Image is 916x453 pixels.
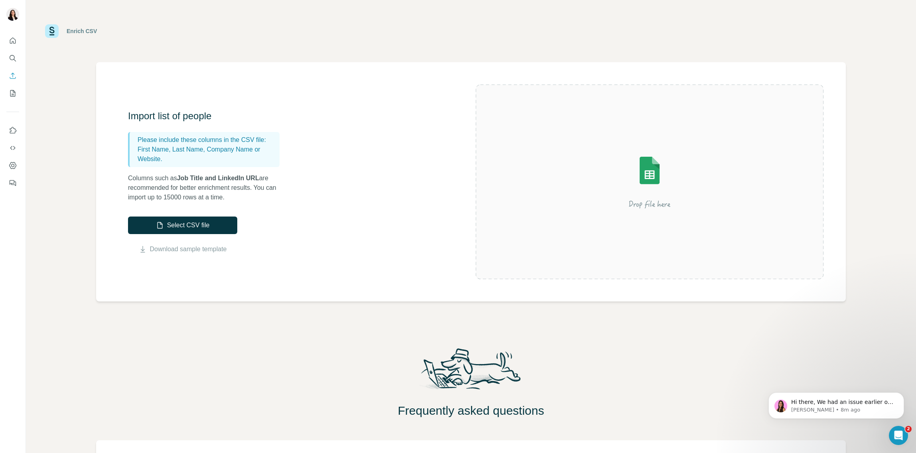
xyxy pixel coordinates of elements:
button: Search [6,51,19,65]
button: Feedback [6,176,19,190]
button: Use Surfe on LinkedIn [6,123,19,138]
img: Surfe Logo [45,24,59,38]
h3: Import list of people [128,110,288,122]
button: Dashboard [6,158,19,173]
img: Surfe Illustration - Drop file here or select below [578,134,721,230]
div: Enrich CSV [67,27,97,35]
span: Hi there, We had an issue earlier on [DATE] impacting contact enrichment, could I please ask you ... [35,23,137,61]
iframe: Intercom notifications message [756,376,916,431]
img: Surfe Mascot Illustration [414,346,528,397]
span: Job Title and LinkedIn URL [177,175,259,181]
p: Columns such as are recommended for better enrichment results. You can import up to 15000 rows at... [128,173,288,202]
button: Download sample template [128,244,237,254]
img: Avatar [6,8,19,21]
h2: Frequently asked questions [26,404,916,418]
button: My lists [6,86,19,100]
p: First Name, Last Name, Company Name or Website. [138,145,276,164]
button: Use Surfe API [6,141,19,155]
a: Download sample template [150,244,227,254]
button: Select CSV file [128,217,237,234]
p: Message from Aurélie, sent 8m ago [35,31,138,38]
iframe: Intercom live chat [889,426,908,445]
button: Quick start [6,33,19,48]
span: 2 [905,426,912,432]
p: Please include these columns in the CSV file: [138,135,276,145]
button: Enrich CSV [6,69,19,83]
